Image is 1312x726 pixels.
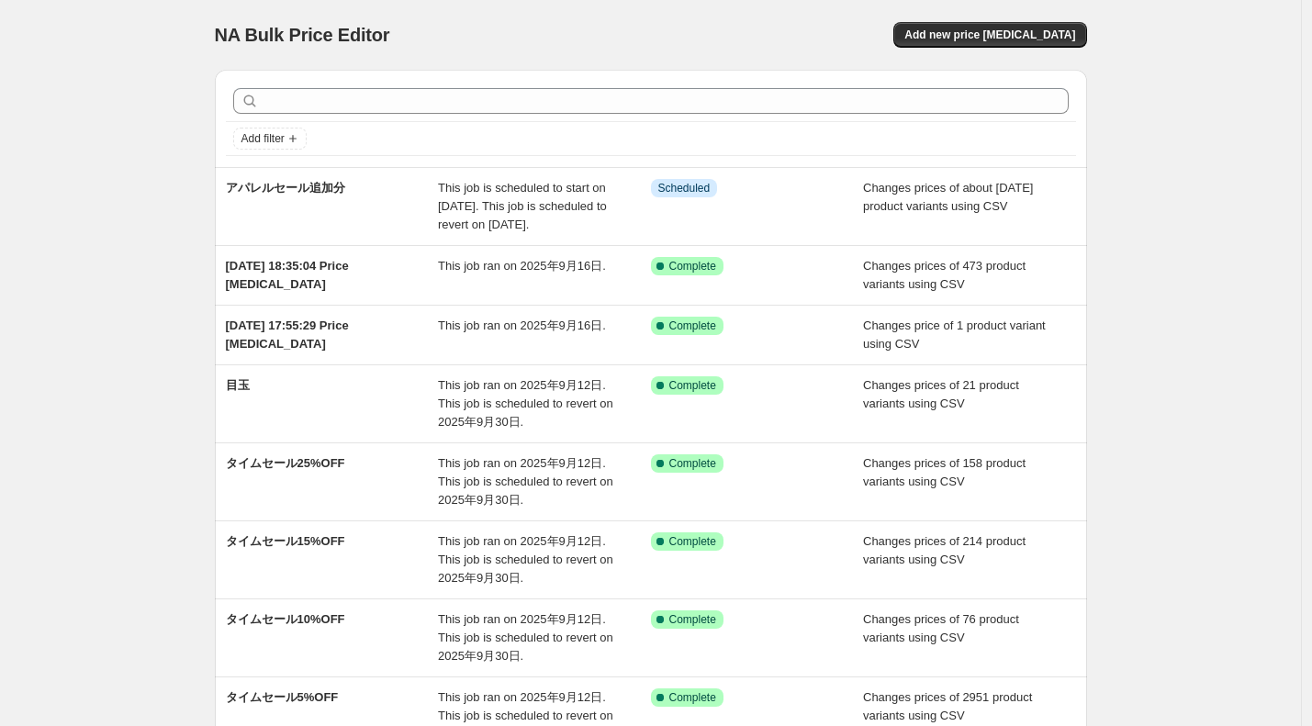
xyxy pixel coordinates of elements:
span: タイムセール10%OFF [226,612,345,626]
span: Changes prices of about [DATE] product variants using CSV [863,181,1033,213]
span: Changes prices of 21 product variants using CSV [863,378,1019,410]
span: 目玉 [226,378,250,392]
span: Complete [669,378,716,393]
span: Changes price of 1 product variant using CSV [863,318,1046,351]
span: Complete [669,690,716,705]
span: Complete [669,456,716,471]
span: [DATE] 18:35:04 Price [MEDICAL_DATA] [226,259,349,291]
span: Add filter [241,131,285,146]
span: タイムセール15%OFF [226,534,345,548]
span: Complete [669,318,716,333]
span: Complete [669,534,716,549]
span: Changes prices of 2951 product variants using CSV [863,690,1032,722]
span: This job ran on 2025年9月12日. This job is scheduled to revert on 2025年9月30日. [438,378,613,429]
span: Changes prices of 158 product variants using CSV [863,456,1026,488]
span: アパレルセール追加分 [226,181,345,195]
button: Add new price [MEDICAL_DATA] [893,22,1086,48]
span: This job ran on 2025年9月16日. [438,318,606,332]
span: NA Bulk Price Editor [215,25,390,45]
span: This job ran on 2025年9月12日. This job is scheduled to revert on 2025年9月30日. [438,612,613,663]
span: Complete [669,259,716,274]
span: Changes prices of 214 product variants using CSV [863,534,1026,566]
span: This job ran on 2025年9月12日. This job is scheduled to revert on 2025年9月30日. [438,456,613,507]
span: This job ran on 2025年9月12日. This job is scheduled to revert on 2025年9月30日. [438,534,613,585]
span: タイムセール25%OFF [226,456,345,470]
button: Add filter [233,128,307,150]
span: Changes prices of 473 product variants using CSV [863,259,1026,291]
span: Complete [669,612,716,627]
span: This job ran on 2025年9月16日. [438,259,606,273]
span: Scheduled [658,181,711,195]
span: This job is scheduled to start on [DATE]. This job is scheduled to revert on [DATE]. [438,181,607,231]
span: [DATE] 17:55:29 Price [MEDICAL_DATA] [226,318,349,351]
span: Changes prices of 76 product variants using CSV [863,612,1019,644]
span: Add new price [MEDICAL_DATA] [904,28,1075,42]
span: タイムセール5%OFF [226,690,339,704]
